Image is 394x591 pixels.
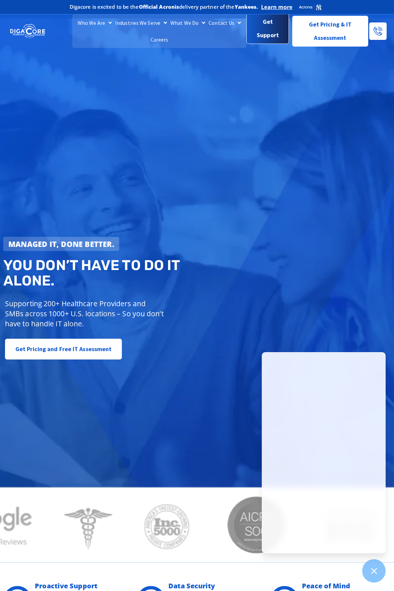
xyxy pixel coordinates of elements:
[139,3,179,10] b: Official Acronis
[5,339,122,359] a: Get Pricing and Free IT Assessment
[8,239,114,249] strong: Managed IT, done better.
[252,15,283,42] span: Get Support
[72,14,246,48] nav: Menu
[3,237,119,251] a: Managed IT, done better.
[261,4,292,10] a: Learn more
[35,583,120,589] h2: Proactive Support
[113,14,169,31] a: Industries We Serve
[292,16,368,47] a: Get Pricing & IT Assessment
[5,299,165,329] p: Supporting 200+ Healthcare Providers and SMBs across 1000+ U.S. locations – So you don’t have to ...
[169,14,207,31] a: What We Do
[246,13,289,44] a: Get Support
[302,583,387,589] h2: Peace of Mind
[76,14,113,31] a: Who We Are
[168,583,254,589] h2: Data Security
[299,4,322,11] img: Acronis
[15,342,111,356] span: Get Pricing and Free IT Assessment
[298,18,363,45] span: Get Pricing & IT Assessment
[262,352,386,553] iframe: Chatgenie Messenger
[149,31,170,48] a: Careers
[10,23,45,39] img: DigaCore Technology Consulting
[3,258,201,288] h2: You don’t have to do IT alone.
[207,14,243,31] a: Contact Us
[70,4,258,9] h2: Digacore is excited to be the delivery partner of the
[235,3,258,10] b: Yankees.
